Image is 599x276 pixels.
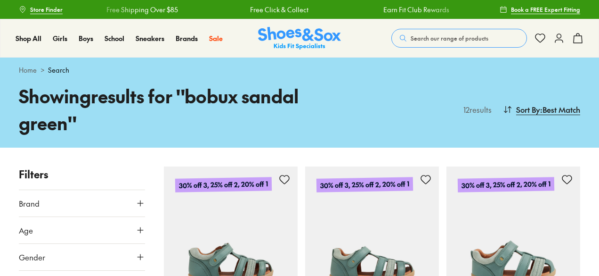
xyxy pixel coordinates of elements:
a: Book a FREE Expert Fitting [500,1,580,18]
span: Book a FREE Expert Fitting [511,5,580,14]
p: 30% off 3, 25% off 2, 20% off 1 [175,177,272,192]
a: Shop All [16,33,41,43]
iframe: Gorgias live chat messenger [9,213,47,248]
div: > [19,65,580,75]
span: Gender [19,251,45,263]
a: Sneakers [136,33,164,43]
a: Sale [209,33,223,43]
a: Shoes & Sox [258,27,341,50]
a: Brands [176,33,198,43]
a: Girls [53,33,67,43]
a: Store Finder [19,1,63,18]
a: Boys [79,33,93,43]
p: 30% off 3, 25% off 2, 20% off 1 [316,177,413,192]
h1: Showing results for " bobux sandal green " [19,83,299,136]
button: Sort By:Best Match [503,99,580,120]
span: Search [48,65,69,75]
p: 12 results [460,104,492,115]
span: Search our range of products [411,34,488,42]
span: : Best Match [540,104,580,115]
img: SNS_Logo_Responsive.svg [258,27,341,50]
a: Home [19,65,37,75]
a: School [105,33,124,43]
a: Earn Fit Club Rewards [383,5,449,15]
a: Free Click & Collect [250,5,308,15]
a: Free Shipping Over $85 [106,5,178,15]
p: 30% off 3, 25% off 2, 20% off 1 [458,177,554,192]
span: Sort By [516,104,540,115]
button: Brand [19,190,145,217]
button: Gender [19,244,145,270]
button: Search our range of products [391,29,527,48]
span: Brand [19,198,40,209]
button: Age [19,217,145,243]
p: Filters [19,167,145,182]
span: Store Finder [30,5,63,14]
